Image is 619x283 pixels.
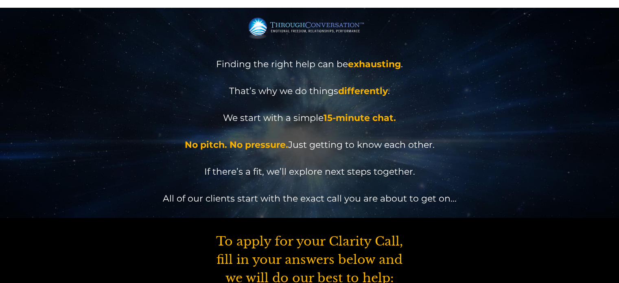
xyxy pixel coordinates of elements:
[338,86,388,97] b: differently
[185,139,288,150] b: No pitch. No pressure.
[324,112,396,123] b: 15-minute chat. ​
[223,112,324,123] span: We start with a simple
[348,59,401,70] b: exhausting
[163,59,457,204] span: Finding the right help can be . That’s why we do things . Just getting to know each other. If the...
[249,16,371,39] img: Logo revision EFPC TM2 wite tagline png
